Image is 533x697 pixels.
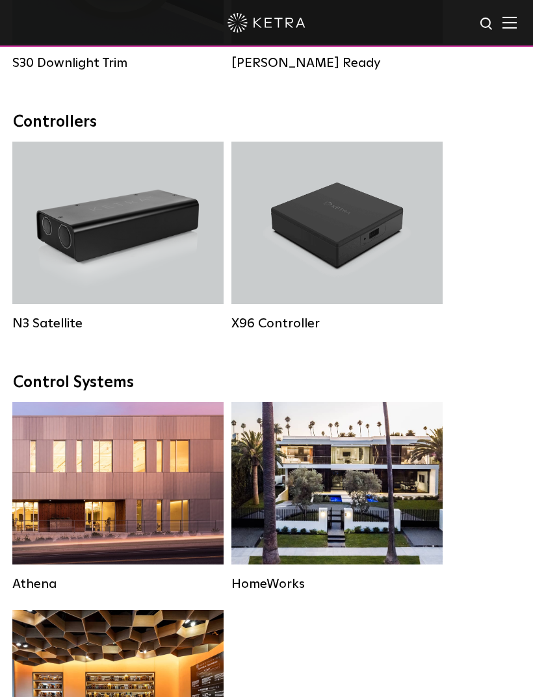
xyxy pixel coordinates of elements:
div: X96 Controller [231,316,443,331]
div: Athena [12,576,224,592]
div: HomeWorks [231,576,443,592]
a: N3 Satellite N3 Satellite [12,142,224,330]
a: HomeWorks Residential Solution [231,402,443,590]
img: search icon [479,16,495,32]
div: Controllers [13,113,520,132]
div: [PERSON_NAME] Ready [231,55,443,71]
img: Hamburger%20Nav.svg [502,16,517,29]
div: S30 Downlight Trim [12,55,224,71]
div: N3 Satellite [12,316,224,331]
a: X96 Controller X96 Controller [231,142,443,330]
img: ketra-logo-2019-white [227,13,305,32]
a: Athena Commercial Solution [12,402,224,590]
div: Control Systems [13,374,520,392]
